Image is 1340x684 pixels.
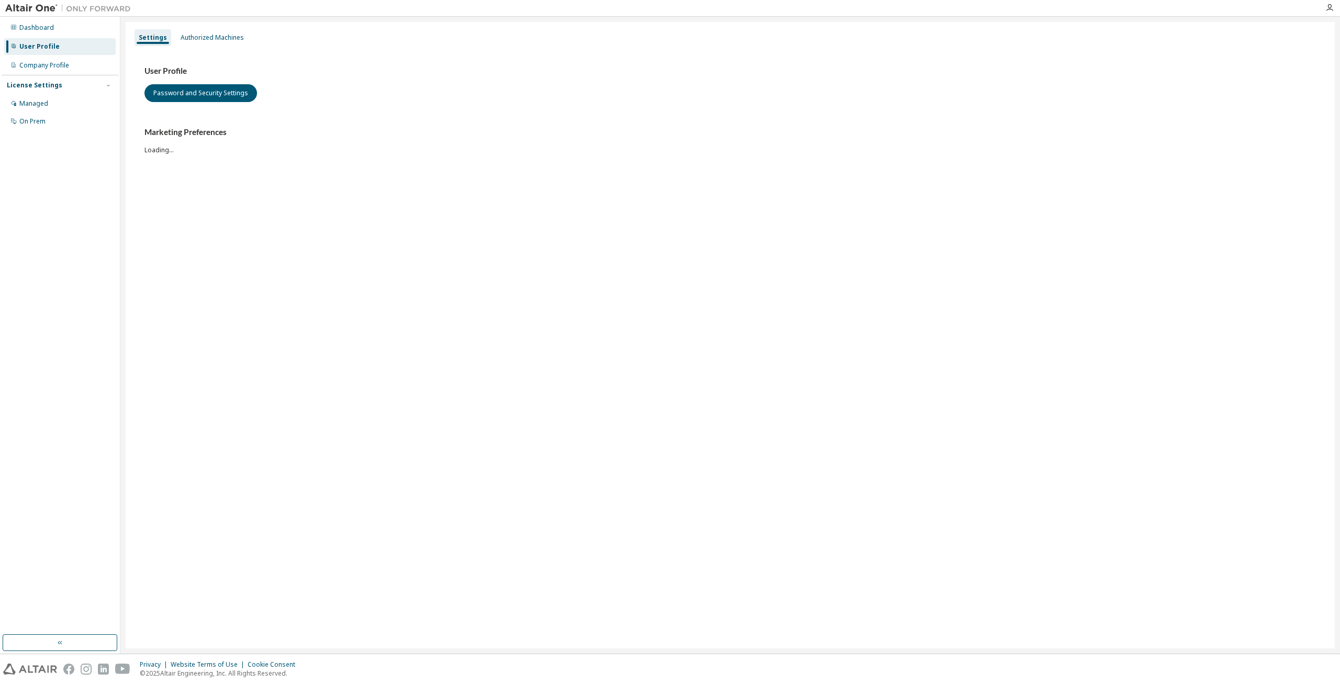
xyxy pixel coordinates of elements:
div: Dashboard [19,24,54,32]
div: Company Profile [19,61,69,70]
div: Cookie Consent [248,660,301,669]
div: On Prem [19,117,46,126]
h3: User Profile [144,66,1316,76]
img: youtube.svg [115,664,130,675]
div: License Settings [7,81,62,89]
div: Settings [139,33,167,42]
button: Password and Security Settings [144,84,257,102]
img: linkedin.svg [98,664,109,675]
img: instagram.svg [81,664,92,675]
div: Authorized Machines [181,33,244,42]
img: facebook.svg [63,664,74,675]
div: Website Terms of Use [171,660,248,669]
img: altair_logo.svg [3,664,57,675]
div: Loading... [144,127,1316,154]
p: © 2025 Altair Engineering, Inc. All Rights Reserved. [140,669,301,678]
div: Privacy [140,660,171,669]
div: User Profile [19,42,60,51]
img: Altair One [5,3,136,14]
h3: Marketing Preferences [144,127,1316,138]
div: Managed [19,99,48,108]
